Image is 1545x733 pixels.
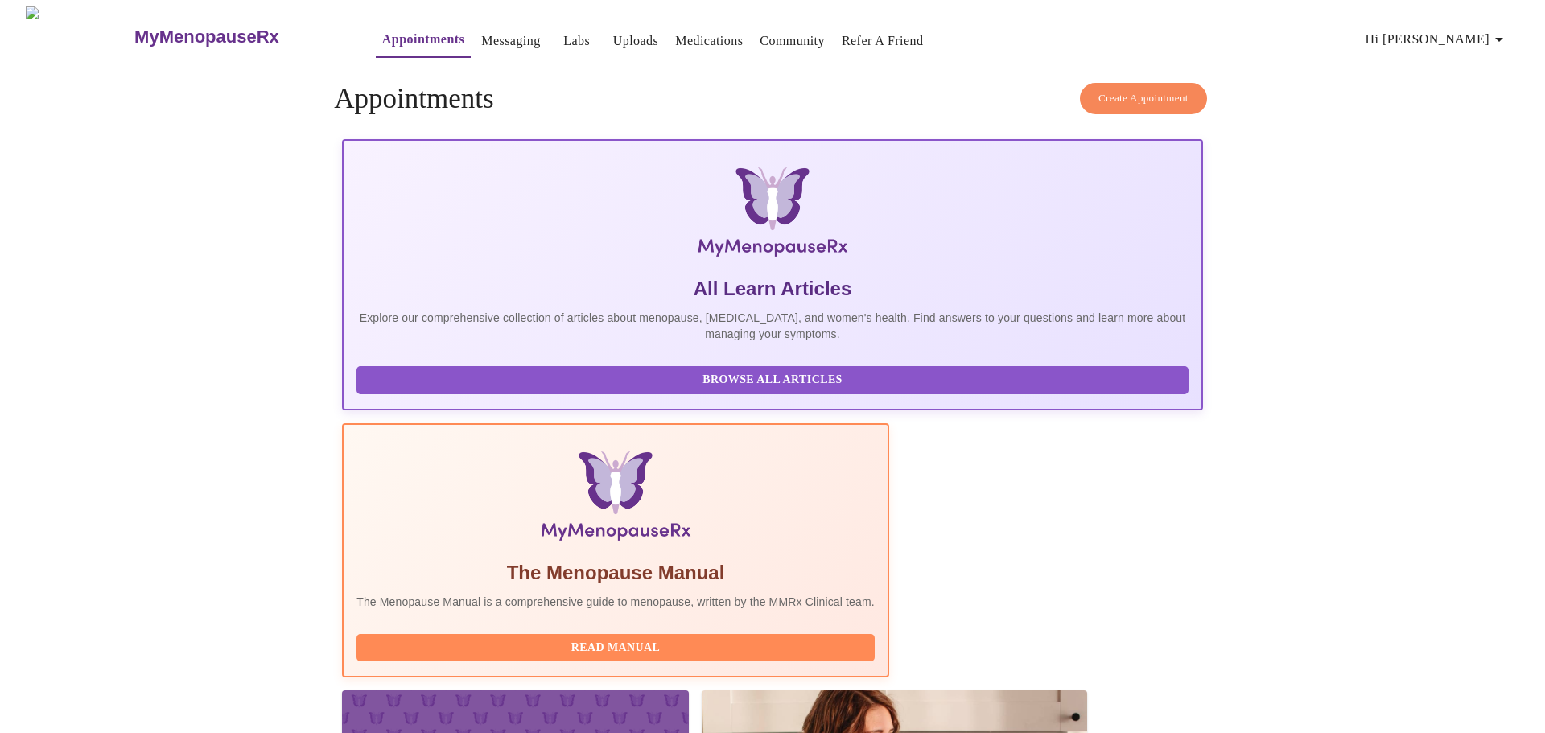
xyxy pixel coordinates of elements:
[356,634,875,662] button: Read Manual
[607,25,665,57] button: Uploads
[439,451,792,547] img: Menopause Manual
[373,370,1172,390] span: Browse All Articles
[835,25,930,57] button: Refer a Friend
[134,27,279,47] h3: MyMenopauseRx
[753,25,831,57] button: Community
[563,30,590,52] a: Labs
[475,25,546,57] button: Messaging
[356,276,1189,302] h5: All Learn Articles
[486,167,1059,263] img: MyMenopauseRx Logo
[334,83,1211,115] h4: Appointments
[1080,83,1207,114] button: Create Appointment
[133,9,344,65] a: MyMenopauseRx
[613,30,659,52] a: Uploads
[481,30,540,52] a: Messaging
[382,28,464,51] a: Appointments
[1098,89,1189,108] span: Create Appointment
[1359,23,1515,56] button: Hi [PERSON_NAME]
[356,640,879,653] a: Read Manual
[356,372,1193,385] a: Browse All Articles
[842,30,924,52] a: Refer a Friend
[356,366,1189,394] button: Browse All Articles
[551,25,603,57] button: Labs
[669,25,749,57] button: Medications
[675,30,743,52] a: Medications
[1366,28,1509,51] span: Hi [PERSON_NAME]
[356,310,1189,342] p: Explore our comprehensive collection of articles about menopause, [MEDICAL_DATA], and women's hea...
[26,6,133,67] img: MyMenopauseRx Logo
[376,23,471,58] button: Appointments
[356,560,875,586] h5: The Menopause Manual
[356,594,875,610] p: The Menopause Manual is a comprehensive guide to menopause, written by the MMRx Clinical team.
[760,30,825,52] a: Community
[373,638,859,658] span: Read Manual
